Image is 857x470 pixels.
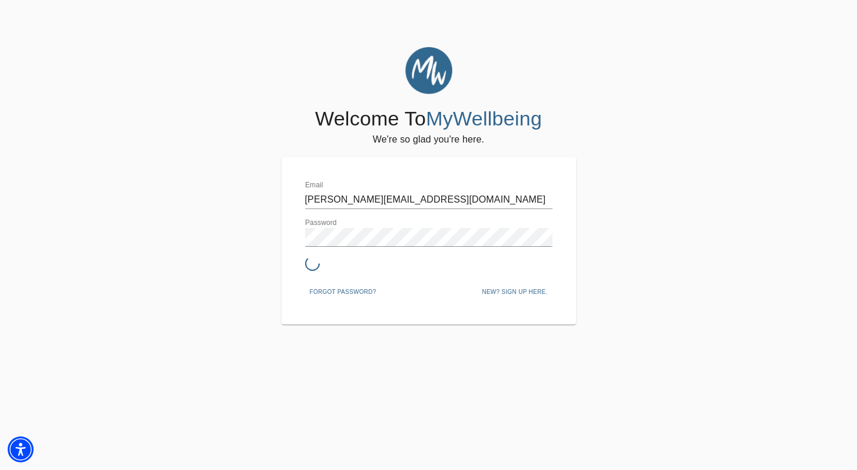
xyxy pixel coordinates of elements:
[305,286,381,296] a: Forgot password?
[305,182,323,189] label: Email
[482,287,547,297] span: New? Sign up here.
[305,220,337,227] label: Password
[305,283,381,301] button: Forgot password?
[315,107,542,131] h4: Welcome To
[8,436,34,462] div: Accessibility Menu
[373,131,484,148] h6: We're so glad you're here.
[477,283,552,301] button: New? Sign up here.
[426,107,542,130] span: MyWellbeing
[310,287,376,297] span: Forgot password?
[405,47,452,94] img: MyWellbeing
